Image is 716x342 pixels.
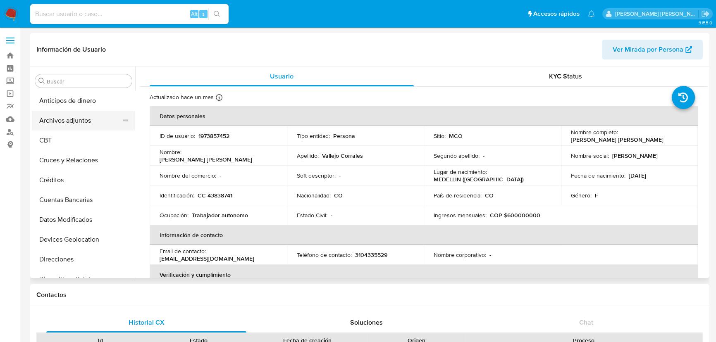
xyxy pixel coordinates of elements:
[629,172,646,179] p: [DATE]
[32,230,135,249] button: Devices Geolocation
[160,156,252,163] p: [PERSON_NAME] [PERSON_NAME]
[333,132,355,140] p: Persona
[588,10,595,17] a: Notificaciones
[434,211,487,219] p: Ingresos mensuales :
[434,192,482,199] p: País de residencia :
[297,132,330,140] p: Tipo entidad :
[571,152,609,159] p: Nombre social :
[434,152,480,159] p: Segundo apellido :
[701,9,710,18] a: Salir
[198,132,229,140] p: 1973857452
[355,251,387,259] p: 3104335529
[32,91,135,111] button: Anticipos de dinero
[485,192,494,199] p: CO
[297,192,331,199] p: Nacionalidad :
[297,211,327,219] p: Estado Civil :
[322,152,363,159] p: Vallejo Corrales
[612,152,658,159] p: [PERSON_NAME]
[160,192,194,199] p: Identificación :
[32,269,135,289] button: Dispositivos Point
[32,150,135,170] button: Cruces y Relaciones
[434,251,486,259] p: Nombre corporativo :
[36,45,106,54] h1: Información de Usuario
[331,211,332,219] p: -
[160,172,216,179] p: Nombre del comercio :
[339,172,341,179] p: -
[489,251,491,259] p: -
[579,318,593,327] span: Chat
[38,78,45,84] button: Buscar
[208,8,225,20] button: search-icon
[615,10,699,18] p: leonardo.alvarezortiz@mercadolibre.com.co
[434,132,446,140] p: Sitio :
[160,255,254,262] p: [EMAIL_ADDRESS][DOMAIN_NAME]
[32,210,135,230] button: Datos Modificados
[32,131,135,150] button: CBT
[150,93,214,101] p: Actualizado hace un mes
[595,192,598,199] p: F
[350,318,382,327] span: Soluciones
[32,249,135,269] button: Direcciones
[449,132,463,140] p: MCO
[128,318,164,327] span: Historial CX
[571,136,663,143] p: [PERSON_NAME] [PERSON_NAME]
[160,247,206,255] p: Email de contacto :
[533,9,580,18] span: Accesos rápidos
[150,225,698,245] th: Información de contacto
[434,168,487,176] p: Lugar de nacimiento :
[297,172,336,179] p: Soft descriptor :
[160,148,181,156] p: Nombre :
[32,111,129,131] button: Archivos adjuntos
[483,152,484,159] p: -
[602,40,703,59] button: Ver Mirada por Persona
[32,190,135,210] button: Cuentas Bancarias
[198,192,232,199] p: CC 43838741
[220,172,221,179] p: -
[150,265,698,285] th: Verificación y cumplimiento
[30,9,229,19] input: Buscar usuario o caso...
[32,170,135,190] button: Créditos
[571,172,625,179] p: Fecha de nacimiento :
[334,192,343,199] p: CO
[297,152,319,159] p: Apellido :
[150,106,698,126] th: Datos personales
[297,251,352,259] p: Teléfono de contacto :
[571,192,592,199] p: Género :
[549,71,582,81] span: KYC Status
[434,176,524,183] p: MEDELLIN ([GEOGRAPHIC_DATA])
[191,10,198,18] span: Alt
[202,10,205,18] span: s
[270,71,294,81] span: Usuario
[571,128,618,136] p: Nombre completo :
[613,40,683,59] span: Ver Mirada por Persona
[160,132,195,140] p: ID de usuario :
[490,211,540,219] p: COP $600000000
[160,211,189,219] p: Ocupación :
[36,291,703,299] h1: Contactos
[47,78,129,85] input: Buscar
[192,211,248,219] p: Trabajador autonomo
